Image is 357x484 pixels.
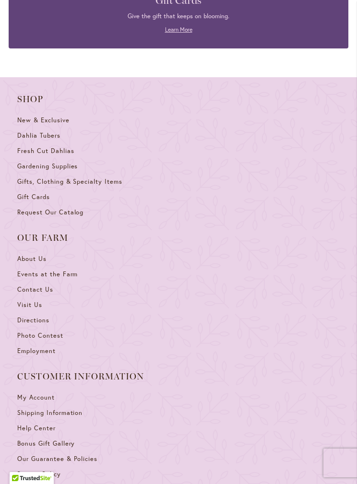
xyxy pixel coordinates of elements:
[17,270,78,278] span: Events at the Farm
[17,94,340,104] span: Shop
[17,285,53,294] span: Contact Us
[17,393,55,401] span: My Account
[17,208,83,216] span: Request Our Catalog
[17,193,50,201] span: Gift Cards
[17,424,56,432] span: Help Center
[17,162,78,170] span: Gardening Supplies
[17,116,70,124] span: New & Exclusive
[17,131,60,140] span: Dahlia Tubers
[165,26,192,33] a: Learn More
[17,233,340,243] span: Our Farm
[17,439,75,448] span: Bonus Gift Gallery
[17,372,340,381] span: Customer Information
[17,347,56,355] span: Employment
[17,331,63,340] span: Photo Contest
[17,147,74,155] span: Fresh Cut Dahlias
[17,255,47,263] span: About Us
[17,177,122,186] span: Gifts, Clothing & Specialty Items
[17,316,49,324] span: Directions
[23,12,334,21] p: Give the gift that keeps on blooming.
[17,409,83,417] span: Shipping Information
[17,301,42,309] span: Visit Us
